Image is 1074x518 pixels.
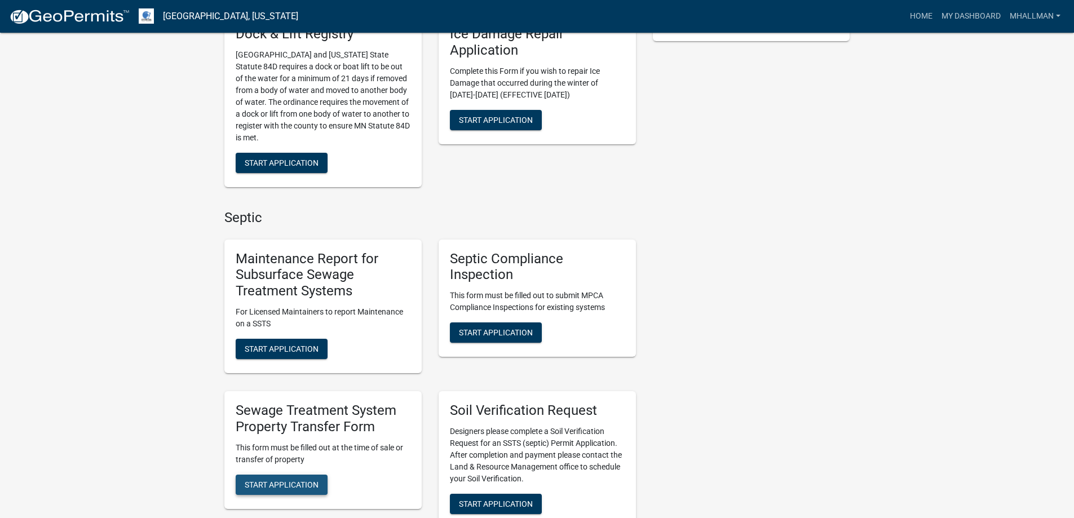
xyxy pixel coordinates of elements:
button: Start Application [450,494,542,514]
span: Start Application [245,480,319,489]
img: Otter Tail County, Minnesota [139,8,154,24]
span: Start Application [245,344,319,353]
p: For Licensed Maintainers to report Maintenance on a SSTS [236,306,410,330]
span: Start Application [459,328,533,337]
button: Start Application [450,110,542,130]
button: Start Application [236,153,328,173]
p: [GEOGRAPHIC_DATA] and [US_STATE] State Statute 84D requires a dock or boat lift to be out of the ... [236,49,410,144]
h5: Septic Compliance Inspection [450,251,625,284]
span: Start Application [245,158,319,167]
a: Home [905,6,937,27]
span: Start Application [459,115,533,124]
p: Designers please complete a Soil Verification Request for an SSTS (septic) Permit Application. Af... [450,426,625,485]
h5: Ice Damage Repair Application [450,26,625,59]
h5: Soil Verification Request [450,402,625,419]
button: Start Application [236,475,328,495]
p: Complete this Form if you wish to repair Ice Damage that occurred during the winter of [DATE]-[DA... [450,65,625,101]
button: Start Application [236,339,328,359]
h4: Septic [224,210,636,226]
a: [GEOGRAPHIC_DATA], [US_STATE] [163,7,298,26]
p: This form must be filled out to submit MPCA Compliance Inspections for existing systems [450,290,625,313]
h5: Maintenance Report for Subsurface Sewage Treatment Systems [236,251,410,299]
button: Start Application [450,322,542,343]
h5: Sewage Treatment System Property Transfer Form [236,402,410,435]
a: mhallman [1005,6,1065,27]
a: My Dashboard [937,6,1005,27]
span: Start Application [459,499,533,508]
h5: Dock & Lift Registry [236,26,410,42]
p: This form must be filled out at the time of sale or transfer of property [236,442,410,466]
